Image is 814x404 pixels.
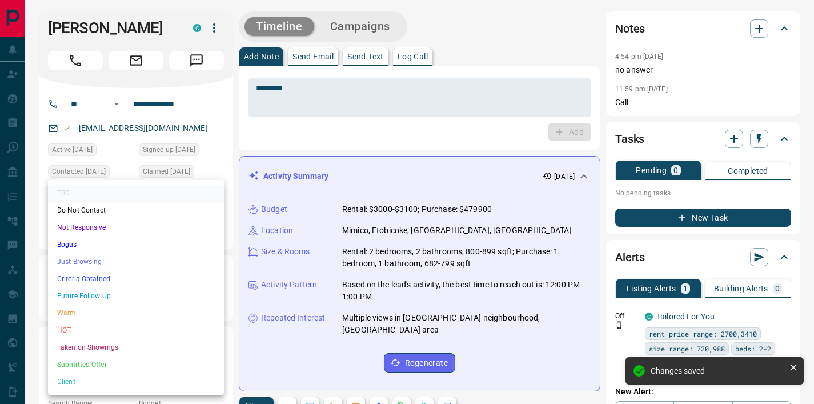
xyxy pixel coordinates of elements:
li: Taken on Showings [48,339,224,356]
li: Do Not Contact [48,202,224,219]
li: Submitted Offer [48,356,224,373]
li: Client [48,373,224,390]
li: Bogus [48,236,224,253]
li: HOT [48,322,224,339]
li: Warm [48,305,224,322]
li: Just Browsing [48,253,224,270]
li: Criteria Obtained [48,270,224,287]
li: Future Follow Up [48,287,224,305]
li: Not Responsive [48,219,224,236]
div: Changes saved [651,366,784,375]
